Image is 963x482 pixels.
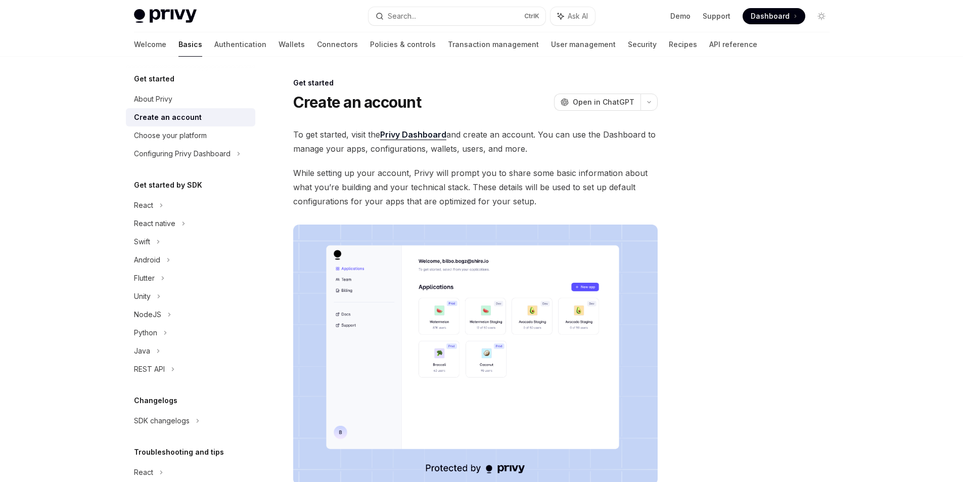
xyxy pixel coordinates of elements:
[524,12,539,20] span: Ctrl K
[134,272,155,284] div: Flutter
[293,93,421,111] h1: Create an account
[134,446,224,458] h5: Troubleshooting and tips
[134,129,207,142] div: Choose your platform
[317,32,358,57] a: Connectors
[551,7,595,25] button: Ask AI
[134,309,161,321] div: NodeJS
[134,327,157,339] div: Python
[134,395,177,407] h5: Changelogs
[126,126,255,145] a: Choose your platform
[178,32,202,57] a: Basics
[134,148,231,160] div: Configuring Privy Dashboard
[370,32,436,57] a: Policies & controls
[813,8,830,24] button: Toggle dark mode
[134,345,150,357] div: Java
[743,8,805,24] a: Dashboard
[380,129,446,140] a: Privy Dashboard
[709,32,757,57] a: API reference
[134,111,202,123] div: Create an account
[126,108,255,126] a: Create an account
[554,94,640,111] button: Open in ChatGPT
[134,254,160,266] div: Android
[628,32,657,57] a: Security
[751,11,790,21] span: Dashboard
[369,7,545,25] button: Search...CtrlK
[551,32,616,57] a: User management
[573,97,634,107] span: Open in ChatGPT
[134,415,190,427] div: SDK changelogs
[293,78,658,88] div: Get started
[669,32,697,57] a: Recipes
[126,90,255,108] a: About Privy
[134,466,153,478] div: React
[703,11,730,21] a: Support
[448,32,539,57] a: Transaction management
[134,9,197,23] img: light logo
[214,32,266,57] a: Authentication
[293,127,658,156] span: To get started, visit the and create an account. You can use the Dashboard to manage your apps, c...
[134,179,202,191] h5: Get started by SDK
[134,236,150,248] div: Swift
[134,32,166,57] a: Welcome
[134,93,172,105] div: About Privy
[134,363,165,375] div: REST API
[670,11,691,21] a: Demo
[134,199,153,211] div: React
[134,290,151,302] div: Unity
[279,32,305,57] a: Wallets
[134,217,175,230] div: React native
[568,11,588,21] span: Ask AI
[293,166,658,208] span: While setting up your account, Privy will prompt you to share some basic information about what y...
[388,10,416,22] div: Search...
[134,73,174,85] h5: Get started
